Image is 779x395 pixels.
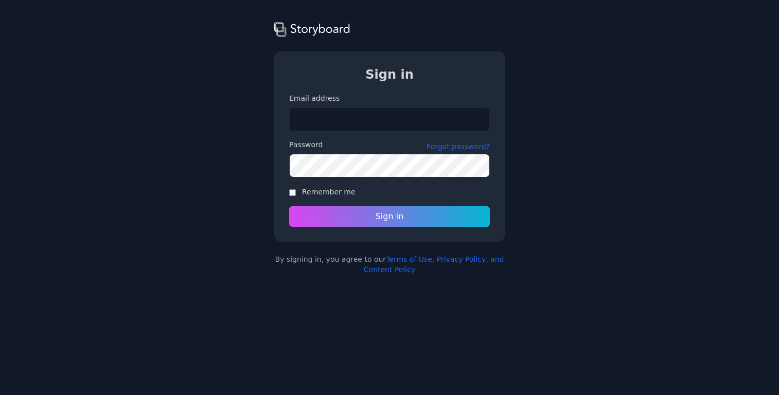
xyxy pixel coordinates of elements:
h1: Sign in [289,66,490,83]
img: storyboard [274,21,350,37]
label: Remember me [302,188,356,196]
label: Password [289,139,323,150]
a: Forgot password? [427,141,490,152]
label: Email address [289,93,490,103]
button: Sign in [289,206,490,227]
a: Terms of Use, Privacy Policy, and Content Policy [364,255,504,274]
div: By signing in, you agree to our [274,254,505,275]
